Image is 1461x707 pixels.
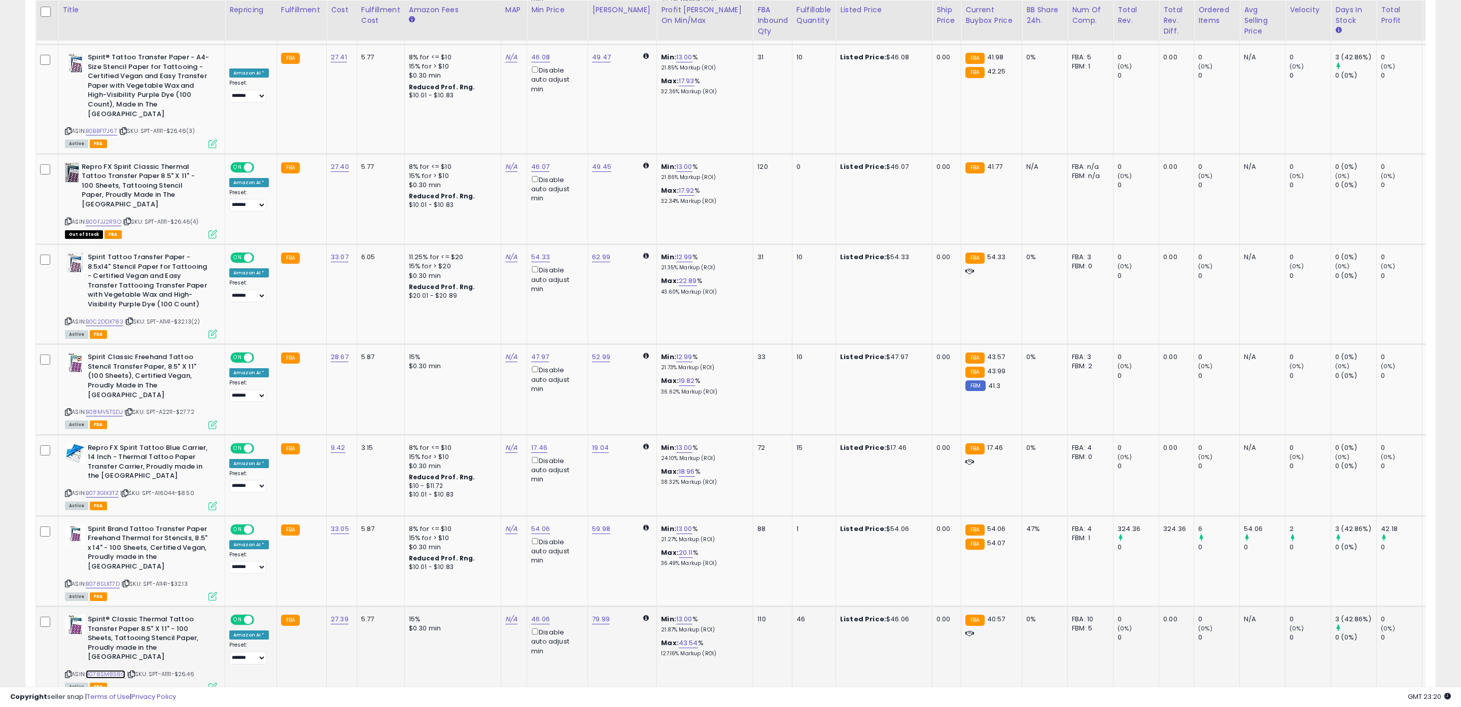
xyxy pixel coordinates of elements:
[657,1,753,41] th: The percentage added to the cost of goods (COGS) that forms the calculator for Min & Max prices.
[661,364,745,371] p: 21.73% Markup (ROI)
[505,443,517,453] a: N/A
[65,162,217,237] div: ASIN:
[1198,352,1239,362] div: 0
[531,5,583,15] div: Min Price
[86,670,125,679] a: B078SM858G
[229,68,269,78] div: Amazon AI *
[965,352,984,364] small: FBA
[1072,362,1105,371] div: FBM: 2
[987,443,1003,452] span: 17.46
[965,162,984,173] small: FBA
[987,252,1006,262] span: 54.33
[840,53,924,62] div: $46.08
[331,252,349,262] a: 33.07
[661,443,745,462] div: %
[965,443,984,454] small: FBA
[505,5,523,15] div: MAP
[65,352,217,428] div: ASIN:
[661,388,745,396] p: 36.62% Markup (ROI)
[331,614,349,624] a: 27.39
[409,71,493,80] div: $0.30 min
[1290,62,1304,70] small: (0%)
[86,489,119,498] a: B073G1X3TZ
[531,162,549,172] a: 46.07
[661,352,676,362] b: Min:
[1198,172,1212,180] small: (0%)
[661,162,745,181] div: %
[1072,262,1105,271] div: FBM: 0
[1381,162,1422,171] div: 0
[123,218,198,226] span: | SKU: SPT-A1111-$26.46(4)
[1163,253,1186,262] div: 0.00
[361,352,397,362] div: 5.87
[796,162,828,171] div: 0
[409,443,493,452] div: 8% for <= $10
[409,282,475,291] b: Reduced Prof. Rng.
[757,53,784,62] div: 31
[592,443,609,453] a: 19.04
[1290,172,1304,180] small: (0%)
[965,67,984,78] small: FBA
[661,5,749,26] div: Profit [PERSON_NAME] on Min/Max
[1072,53,1105,62] div: FBA: 5
[840,253,924,262] div: $54.33
[65,352,85,373] img: 41W7QuI5DJL._SL40_.jpg
[1290,5,1327,15] div: Velocity
[1244,53,1277,62] div: N/A
[1381,362,1395,370] small: (0%)
[229,268,269,277] div: Amazon AI *
[331,5,353,15] div: Cost
[592,524,610,534] a: 59.98
[988,381,1001,391] span: 41.3
[65,524,85,545] img: 41nhfGzSmpL._SL40_.jpg
[661,198,745,205] p: 32.34% Markup (ROI)
[840,5,928,15] div: Listed Price
[936,352,953,362] div: 0.00
[105,230,122,239] span: FBA
[965,5,1018,26] div: Current Buybox Price
[840,252,886,262] b: Listed Price:
[87,692,130,701] a: Terms of Use
[987,66,1006,76] span: 42.25
[409,83,475,91] b: Reduced Prof. Rng.
[661,174,745,181] p: 21.86% Markup (ROI)
[1335,71,1376,80] div: 0 (0%)
[987,366,1006,376] span: 43.99
[90,420,107,429] span: FBA
[331,443,345,453] a: 9.42
[505,524,517,534] a: N/A
[1072,171,1105,181] div: FBM: n/a
[661,376,679,385] b: Max:
[592,52,611,62] a: 49.47
[1335,352,1376,362] div: 0 (0%)
[88,53,211,121] b: Spirit® Tattoo Transfer Paper - A4-Size Stencil Paper for Tattooing - Certified Vegan and Easy Tr...
[1198,162,1239,171] div: 0
[86,317,123,326] a: B0C2DDX783
[409,15,415,24] small: Amazon Fees.
[796,352,828,362] div: 10
[679,276,697,286] a: 22.89
[231,254,244,262] span: ON
[1072,352,1105,362] div: FBA: 3
[409,262,493,271] div: 15% for > $20
[88,443,211,483] b: Repro FX Spirit Tattoo Blue Carrier, 14 Inch - Thermal Tattoo Paper Transfer Carrier, Proudly mad...
[592,252,610,262] a: 62.99
[965,367,984,378] small: FBA
[661,186,745,205] div: %
[531,443,547,453] a: 17.46
[661,352,745,371] div: %
[1026,352,1060,362] div: 0%
[661,64,745,72] p: 21.85% Markup (ROI)
[1118,53,1159,62] div: 0
[1290,271,1331,280] div: 0
[1198,362,1212,370] small: (0%)
[65,615,85,635] img: 41GWYELFrsL._SL40_.jpg
[1163,5,1190,37] div: Total Rev. Diff.
[987,52,1004,62] span: 41.98
[661,376,745,395] div: %
[531,264,580,294] div: Disable auto adjust min
[1198,62,1212,70] small: (0%)
[679,76,694,86] a: 17.93
[1335,262,1349,270] small: (0%)
[1290,352,1331,362] div: 0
